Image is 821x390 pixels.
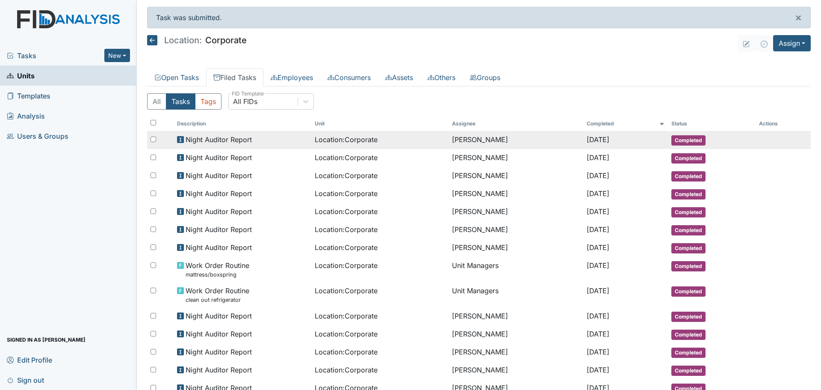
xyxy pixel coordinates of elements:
[7,353,52,366] span: Edit Profile
[166,93,195,110] button: Tasks
[671,207,706,217] span: Completed
[587,286,609,295] span: [DATE]
[449,343,583,361] td: [PERSON_NAME]
[671,286,706,297] span: Completed
[7,373,44,387] span: Sign out
[7,51,104,61] a: Tasks
[320,68,378,86] a: Consumers
[315,286,378,296] span: Location : Corporate
[315,242,378,253] span: Location : Corporate
[449,203,583,221] td: [PERSON_NAME]
[668,116,756,131] th: Toggle SortBy
[147,68,206,86] a: Open Tasks
[587,243,609,252] span: [DATE]
[186,365,252,375] span: Night Auditor Report
[174,116,311,131] th: Toggle SortBy
[587,330,609,338] span: [DATE]
[147,35,247,45] h5: Corporate
[786,7,810,28] button: ×
[147,93,166,110] button: All
[104,49,130,62] button: New
[315,224,378,235] span: Location : Corporate
[315,365,378,375] span: Location : Corporate
[756,116,798,131] th: Actions
[315,311,378,321] span: Location : Corporate
[186,260,249,279] span: Work Order Routine mattress/boxspring
[186,347,252,357] span: Night Auditor Report
[587,207,609,216] span: [DATE]
[186,224,252,235] span: Night Auditor Report
[7,89,50,102] span: Templates
[206,68,263,86] a: Filed Tasks
[795,11,802,24] span: ×
[186,296,249,304] small: clean out refrigerator
[186,286,249,304] span: Work Order Routine clean out refrigerator
[449,116,583,131] th: Assignee
[186,206,252,217] span: Night Auditor Report
[449,325,583,343] td: [PERSON_NAME]
[186,134,252,145] span: Night Auditor Report
[587,135,609,144] span: [DATE]
[449,257,583,282] td: Unit Managers
[671,225,706,235] span: Completed
[186,188,252,199] span: Night Auditor Report
[587,225,609,234] span: [DATE]
[449,131,583,149] td: [PERSON_NAME]
[195,93,221,110] button: Tags
[315,260,378,271] span: Location : Corporate
[7,333,86,346] span: Signed in as [PERSON_NAME]
[587,153,609,162] span: [DATE]
[147,93,221,110] div: Type filter
[315,329,378,339] span: Location : Corporate
[186,329,252,339] span: Night Auditor Report
[147,7,811,28] div: Task was submitted.
[671,330,706,340] span: Completed
[449,282,583,307] td: Unit Managers
[315,134,378,145] span: Location : Corporate
[186,271,249,279] small: mattress/boxspring
[671,312,706,322] span: Completed
[449,307,583,325] td: [PERSON_NAME]
[587,366,609,374] span: [DATE]
[587,189,609,198] span: [DATE]
[263,68,320,86] a: Employees
[7,69,35,82] span: Units
[449,149,583,167] td: [PERSON_NAME]
[671,261,706,271] span: Completed
[186,242,252,253] span: Night Auditor Report
[315,170,378,181] span: Location : Corporate
[671,171,706,182] span: Completed
[671,189,706,199] span: Completed
[671,366,706,376] span: Completed
[449,167,583,185] td: [PERSON_NAME]
[671,348,706,358] span: Completed
[315,347,378,357] span: Location : Corporate
[315,188,378,199] span: Location : Corporate
[587,261,609,270] span: [DATE]
[233,96,257,107] div: All FIDs
[449,361,583,379] td: [PERSON_NAME]
[315,152,378,163] span: Location : Corporate
[186,170,252,181] span: Night Auditor Report
[420,68,463,86] a: Others
[583,116,667,131] th: Toggle SortBy
[164,36,202,45] span: Location:
[449,185,583,203] td: [PERSON_NAME]
[587,312,609,320] span: [DATE]
[7,109,45,122] span: Analysis
[449,221,583,239] td: [PERSON_NAME]
[378,68,420,86] a: Assets
[671,135,706,146] span: Completed
[186,311,252,321] span: Night Auditor Report
[773,35,811,51] button: Assign
[587,348,609,356] span: [DATE]
[449,239,583,257] td: [PERSON_NAME]
[186,152,252,163] span: Night Auditor Report
[671,243,706,253] span: Completed
[315,206,378,217] span: Location : Corporate
[587,171,609,180] span: [DATE]
[311,116,449,131] th: Toggle SortBy
[671,153,706,164] span: Completed
[7,129,68,143] span: Users & Groups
